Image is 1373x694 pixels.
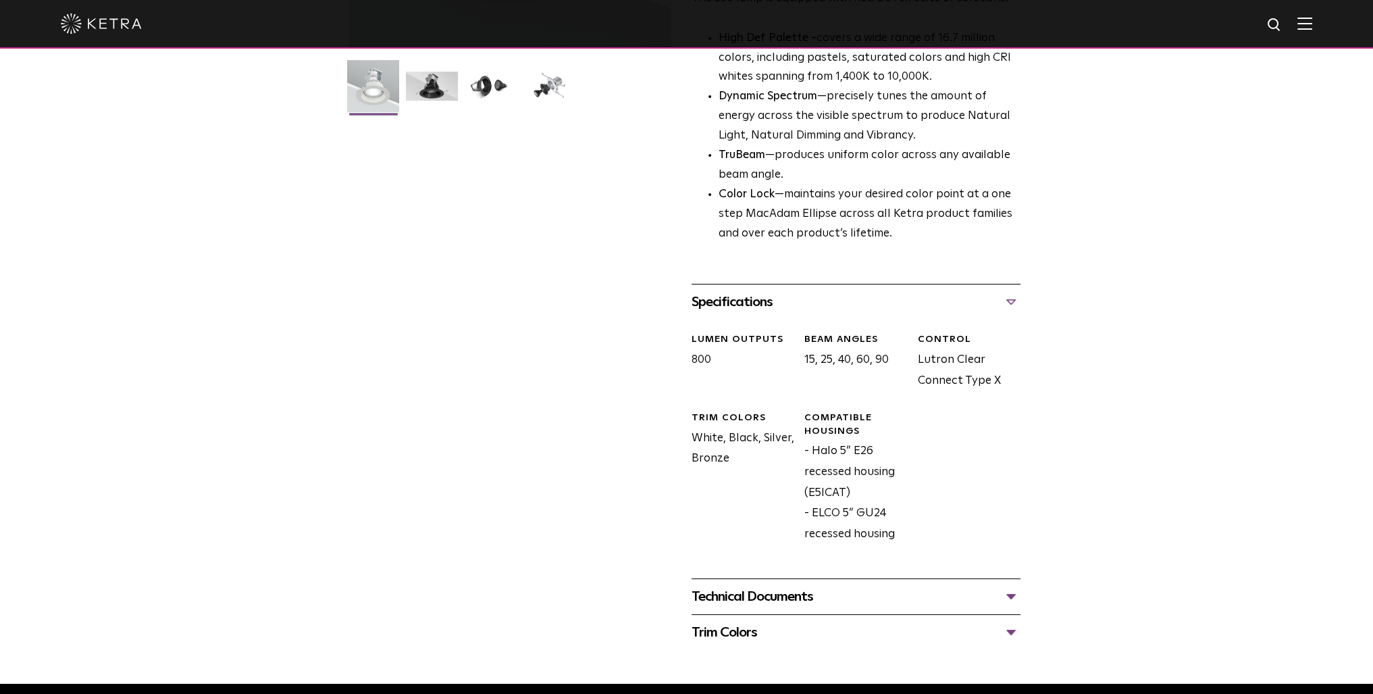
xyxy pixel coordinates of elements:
p: covers a wide range of 16.7 million colors, including pastels, saturated colors and high CRI whit... [719,29,1020,88]
img: S30 Halo Downlight_Exploded_Black [523,72,575,111]
div: Technical Documents [692,586,1020,608]
img: S30 Halo Downlight_Hero_Black_Gradient [406,72,458,111]
strong: Color Lock [719,189,775,200]
img: S30 Halo Downlight_Table Top_Black [465,72,517,111]
div: Beam Angles [804,333,907,347]
div: Trim Colors [692,622,1020,643]
div: - Halo 5” E26 recessed housing (E5ICAT) - ELCO 5” GU24 recessed housing [794,412,907,545]
strong: TruBeam [719,149,765,161]
div: LUMEN OUTPUTS [692,333,794,347]
div: CONTROL [917,333,1020,347]
img: search icon [1266,17,1283,34]
li: —precisely tunes the amount of energy across the visible spectrum to produce Natural Light, Natur... [719,87,1020,146]
li: —produces uniform color across any available beam angle. [719,146,1020,185]
img: Hamburger%20Nav.svg [1297,17,1312,30]
div: 15, 25, 40, 60, 90 [794,333,907,391]
img: ketra-logo-2019-white [61,14,142,34]
div: Compatible Housings [804,412,907,438]
div: Trim Colors [692,412,794,425]
div: White, Black, Silver, Bronze [681,412,794,545]
div: 800 [681,333,794,391]
div: Lutron Clear Connect Type X [907,333,1020,391]
img: S30-DownlightTrim-2021-Web-Square [347,60,399,122]
div: Specifications [692,291,1020,313]
li: —maintains your desired color point at a one step MacAdam Ellipse across all Ketra product famili... [719,185,1020,244]
strong: Dynamic Spectrum [719,91,817,102]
